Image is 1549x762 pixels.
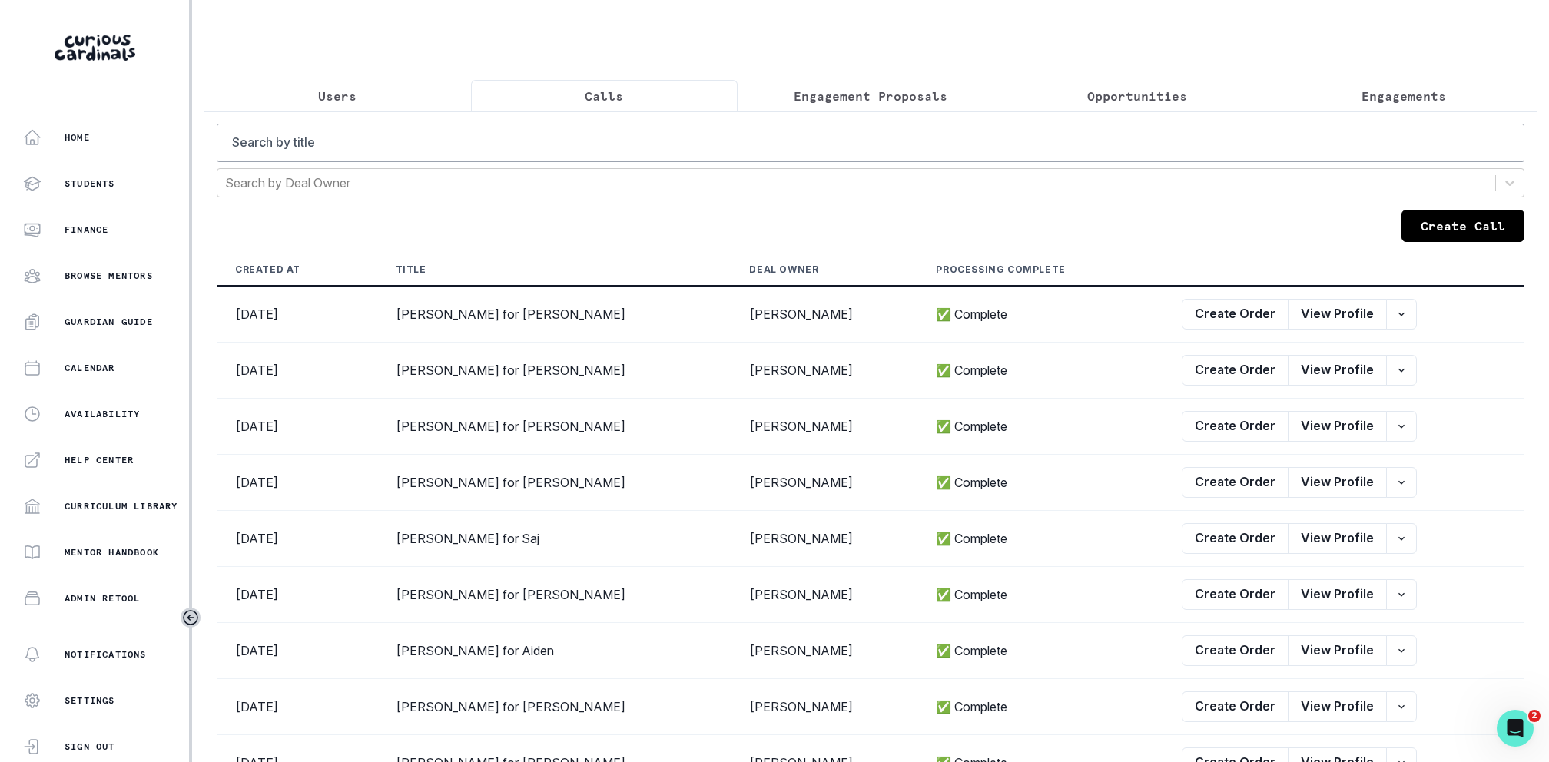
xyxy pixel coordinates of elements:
[731,399,917,455] td: [PERSON_NAME]
[917,286,1163,343] td: ✅ Complete
[65,546,159,558] p: Mentor Handbook
[1182,579,1289,610] button: Create Order
[731,286,917,343] td: [PERSON_NAME]
[1182,467,1289,498] button: Create Order
[65,316,153,328] p: Guardian Guide
[65,177,115,190] p: Students
[65,270,153,282] p: Browse Mentors
[731,623,917,679] td: [PERSON_NAME]
[1497,710,1534,747] iframe: Intercom live chat
[917,623,1163,679] td: ✅ Complete
[749,263,818,276] div: Deal Owner
[1386,411,1417,442] button: row menu
[65,454,134,466] p: Help Center
[1182,691,1289,722] button: Create Order
[1386,355,1417,386] button: row menu
[794,87,947,105] p: Engagement Proposals
[1288,355,1387,386] button: View Profile
[1386,635,1417,666] button: row menu
[1386,691,1417,722] button: row menu
[65,362,115,374] p: Calendar
[65,592,140,605] p: Admin Retool
[917,679,1163,735] td: ✅ Complete
[65,224,108,236] p: Finance
[217,455,377,511] td: [DATE]
[917,455,1163,511] td: ✅ Complete
[731,679,917,735] td: [PERSON_NAME]
[217,286,377,343] td: [DATE]
[936,263,1065,276] div: Processing complete
[65,694,115,707] p: Settings
[1288,635,1387,666] button: View Profile
[1182,523,1289,554] button: Create Order
[1362,87,1446,105] p: Engagements
[731,343,917,399] td: [PERSON_NAME]
[1401,210,1524,242] button: Create Call
[1386,467,1417,498] button: row menu
[1288,523,1387,554] button: View Profile
[377,623,731,679] td: [PERSON_NAME] for Aiden
[917,343,1163,399] td: ✅ Complete
[377,455,731,511] td: [PERSON_NAME] for [PERSON_NAME]
[1087,87,1187,105] p: Opportunities
[377,679,731,735] td: [PERSON_NAME] for [PERSON_NAME]
[217,343,377,399] td: [DATE]
[1288,467,1387,498] button: View Profile
[1182,355,1289,386] button: Create Order
[217,511,377,567] td: [DATE]
[917,567,1163,623] td: ✅ Complete
[65,500,178,512] p: Curriculum Library
[1288,411,1387,442] button: View Profile
[377,567,731,623] td: [PERSON_NAME] for [PERSON_NAME]
[377,511,731,567] td: [PERSON_NAME] for Saj
[217,679,377,735] td: [DATE]
[181,608,201,628] button: Toggle sidebar
[217,399,377,455] td: [DATE]
[377,399,731,455] td: [PERSON_NAME] for [PERSON_NAME]
[1288,299,1387,330] button: View Profile
[65,408,140,420] p: Availability
[1288,691,1387,722] button: View Profile
[917,511,1163,567] td: ✅ Complete
[585,87,623,105] p: Calls
[1386,299,1417,330] button: row menu
[1182,635,1289,666] button: Create Order
[917,399,1163,455] td: ✅ Complete
[217,623,377,679] td: [DATE]
[377,343,731,399] td: [PERSON_NAME] for [PERSON_NAME]
[235,263,300,276] div: Created At
[1528,710,1541,722] span: 2
[65,648,147,661] p: Notifications
[731,455,917,511] td: [PERSON_NAME]
[1386,579,1417,610] button: row menu
[377,286,731,343] td: [PERSON_NAME] for [PERSON_NAME]
[396,263,426,276] div: Title
[55,35,135,61] img: Curious Cardinals Logo
[318,87,357,105] p: Users
[731,567,917,623] td: [PERSON_NAME]
[1386,523,1417,554] button: row menu
[65,740,115,753] p: Sign Out
[217,567,377,623] td: [DATE]
[1288,579,1387,610] button: View Profile
[731,511,917,567] td: [PERSON_NAME]
[1182,411,1289,442] button: Create Order
[65,131,90,144] p: Home
[1182,299,1289,330] button: Create Order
